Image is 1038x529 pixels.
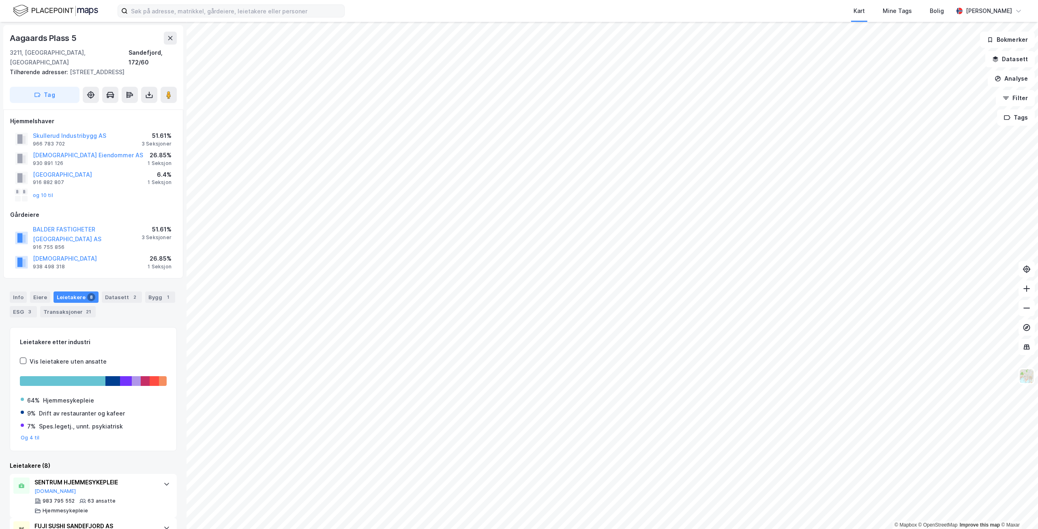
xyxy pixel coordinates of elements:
div: 1 Seksjon [148,160,172,167]
a: OpenStreetMap [918,522,958,528]
button: Filter [996,90,1035,106]
img: logo.f888ab2527a4732fd821a326f86c7f29.svg [13,4,98,18]
div: 51.61% [142,225,172,234]
div: Kontrollprogram for chat [997,490,1038,529]
a: Improve this map [960,522,1000,528]
div: Spes.legetj., unnt. psykiatrisk [39,422,123,431]
iframe: Chat Widget [997,490,1038,529]
button: Tag [10,87,79,103]
div: Bygg [145,291,175,303]
div: 1 [164,293,172,301]
div: Leietakere etter industri [20,337,167,347]
div: 7% [27,422,36,431]
div: 51.61% [142,131,172,141]
img: Z [1019,368,1034,384]
div: 63 ansatte [88,498,116,504]
a: Mapbox [894,522,917,528]
div: SENTRUM HJEMMESYKEPLEIE [34,478,155,487]
div: 8 [87,293,95,301]
span: Tilhørende adresser: [10,69,70,75]
div: Leietakere [54,291,99,303]
div: 938 498 318 [33,263,65,270]
div: ESG [10,306,37,317]
div: Hjemmesykepleie [43,396,94,405]
div: Datasett [102,291,142,303]
div: 916 882 807 [33,179,64,186]
div: 2 [131,293,139,301]
div: Drift av restauranter og kafeer [39,409,125,418]
div: Sandefjord, 172/60 [129,48,177,67]
div: 1 Seksjon [148,263,172,270]
div: 930 891 126 [33,160,63,167]
div: Hjemmesykepleie [43,508,88,514]
div: 983 795 552 [43,498,75,504]
input: Søk på adresse, matrikkel, gårdeiere, leietakere eller personer [128,5,344,17]
div: 64% [27,396,40,405]
div: [PERSON_NAME] [966,6,1012,16]
div: 21 [84,308,92,316]
div: 966 783 702 [33,141,65,147]
div: Kart [854,6,865,16]
button: Datasett [985,51,1035,67]
div: Vis leietakere uten ansatte [30,357,107,366]
div: Leietakere (8) [10,461,177,471]
div: Mine Tags [883,6,912,16]
div: 3 Seksjoner [142,141,172,147]
div: Hjemmelshaver [10,116,176,126]
div: 3 Seksjoner [142,234,172,241]
div: 3 [26,308,34,316]
div: 6.4% [148,170,172,180]
div: Eiere [30,291,50,303]
div: Gårdeiere [10,210,176,220]
div: 916 755 856 [33,244,64,251]
div: 9% [27,409,36,418]
div: Transaksjoner [40,306,96,317]
div: Aagaards Plass 5 [10,32,78,45]
div: Info [10,291,27,303]
div: 3211, [GEOGRAPHIC_DATA], [GEOGRAPHIC_DATA] [10,48,129,67]
button: Analyse [988,71,1035,87]
div: 1 Seksjon [148,179,172,186]
div: 26.85% [148,254,172,263]
button: Og 4 til [21,435,40,441]
button: Bokmerker [980,32,1035,48]
div: Bolig [930,6,944,16]
button: Tags [997,109,1035,126]
div: [STREET_ADDRESS] [10,67,170,77]
button: [DOMAIN_NAME] [34,488,76,495]
div: 26.85% [148,150,172,160]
